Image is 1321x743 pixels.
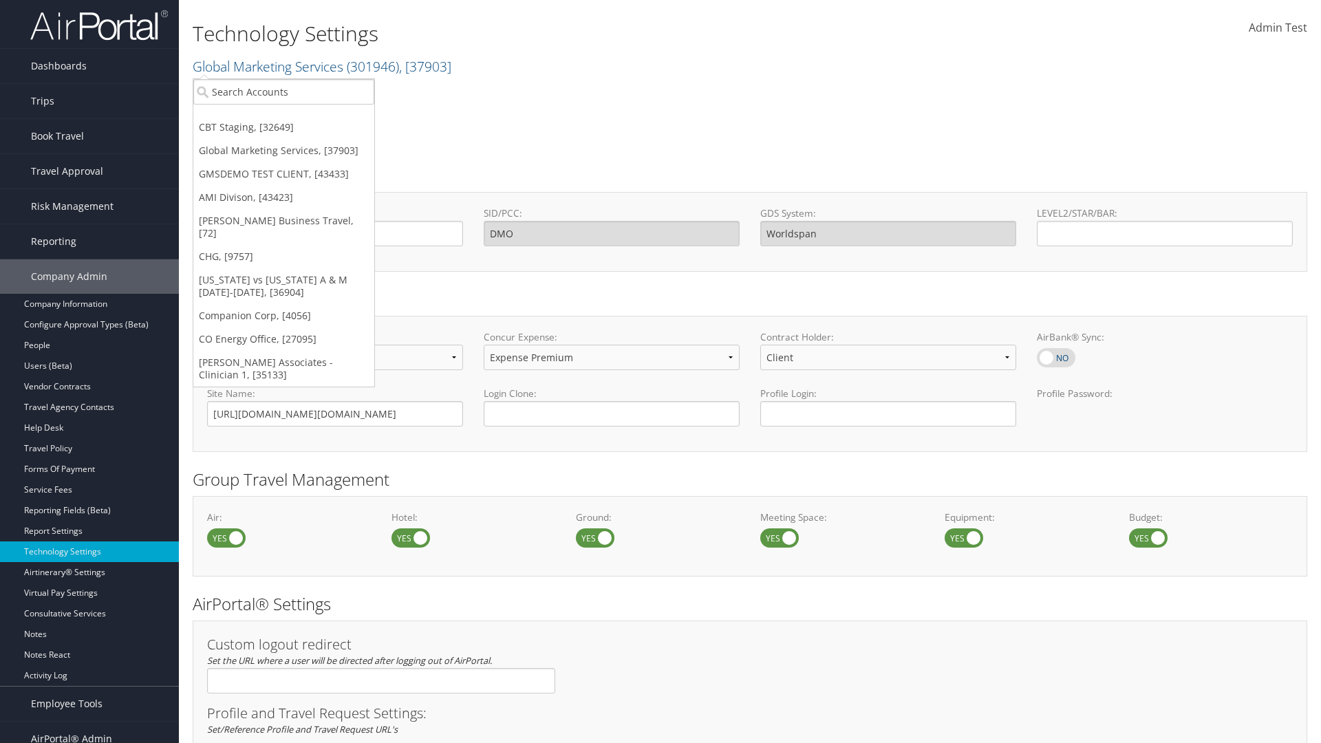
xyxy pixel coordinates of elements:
[30,9,168,41] img: airportal-logo.png
[207,638,555,652] h3: Custom logout redirect
[193,268,374,304] a: [US_STATE] vs [US_STATE] A & M [DATE]-[DATE], [36904]
[193,116,374,139] a: CBT Staging, [32649]
[1129,510,1293,524] label: Budget:
[207,510,371,524] label: Air:
[207,654,492,667] em: Set the URL where a user will be directed after logging out of AirPortal.
[193,139,374,162] a: Global Marketing Services, [37903]
[1037,206,1293,220] label: LEVEL2/STAR/BAR:
[31,49,87,83] span: Dashboards
[760,206,1016,220] label: GDS System:
[31,687,103,721] span: Employee Tools
[31,259,107,294] span: Company Admin
[576,510,740,524] label: Ground:
[193,327,374,351] a: CO Energy Office, [27095]
[484,387,740,400] label: Login Clone:
[484,206,740,220] label: SID/PCC:
[193,245,374,268] a: CHG, [9757]
[31,189,114,224] span: Risk Management
[193,19,936,48] h1: Technology Settings
[391,510,555,524] label: Hotel:
[484,330,740,344] label: Concur Expense:
[1037,330,1293,344] label: AirBank® Sync:
[193,186,374,209] a: AMI Divison, [43423]
[760,401,1016,427] input: Profile Login:
[1037,348,1075,367] label: AirBank® Sync
[193,304,374,327] a: Companion Corp, [4056]
[193,351,374,387] a: [PERSON_NAME] Associates - Clinician 1, [35133]
[31,154,103,189] span: Travel Approval
[193,164,1297,187] h2: GDS
[945,510,1108,524] label: Equipment:
[760,510,924,524] label: Meeting Space:
[1037,387,1293,426] label: Profile Password:
[193,288,1307,311] h2: Online Booking Tool
[31,119,84,153] span: Book Travel
[31,224,76,259] span: Reporting
[193,209,374,245] a: [PERSON_NAME] Business Travel, [72]
[207,707,1293,720] h3: Profile and Travel Request Settings:
[760,330,1016,344] label: Contract Holder:
[347,57,399,76] span: ( 301946 )
[31,84,54,118] span: Trips
[207,387,463,400] label: Site Name:
[399,57,451,76] span: , [ 37903 ]
[1249,7,1307,50] a: Admin Test
[193,468,1307,491] h2: Group Travel Management
[193,57,451,76] a: Global Marketing Services
[1249,20,1307,35] span: Admin Test
[193,162,374,186] a: GMSDEMO TEST CLIENT, [43433]
[207,723,398,735] em: Set/Reference Profile and Travel Request URL's
[193,79,374,105] input: Search Accounts
[193,592,1307,616] h2: AirPortal® Settings
[760,387,1016,426] label: Profile Login:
